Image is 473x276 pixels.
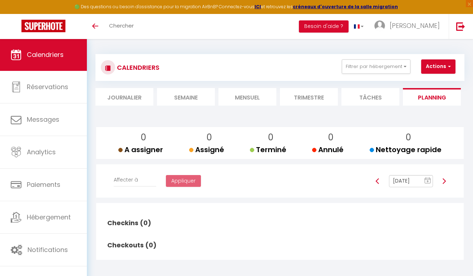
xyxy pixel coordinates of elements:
span: Réservations [27,82,68,91]
li: Tâches [341,88,399,106]
button: Actions [421,59,455,74]
a: créneaux d'ouverture de la salle migration [293,4,398,10]
button: Besoin d'aide ? [299,20,349,33]
li: Planning [403,88,461,106]
p: 0 [318,131,344,144]
h2: Checkins (0) [105,212,158,234]
span: Calendriers [27,50,64,59]
img: arrow-left3.svg [375,178,380,184]
li: Trimestre [280,88,338,106]
img: ... [374,20,385,31]
input: Select Date [389,175,433,187]
li: Semaine [157,88,215,106]
span: Paiements [27,180,60,189]
span: Analytics [27,147,56,156]
text: 9 [427,180,428,183]
span: [PERSON_NAME] [390,21,440,30]
img: Super Booking [21,20,65,32]
span: Chercher [109,22,134,29]
li: Mensuel [218,88,276,106]
p: 0 [375,131,442,144]
a: Chercher [104,14,139,39]
img: logout [456,22,465,31]
span: Hébergement [27,213,71,222]
p: 0 [195,131,224,144]
span: Messages [27,115,59,124]
p: 0 [124,131,163,144]
a: ... [PERSON_NAME] [369,14,449,39]
button: Filtrer par hébergement [342,59,410,74]
span: Terminé [250,145,286,155]
p: 0 [256,131,286,144]
span: Assigné [189,145,224,155]
button: Appliquer [166,175,201,187]
span: A assigner [118,145,163,155]
a: ICI [255,4,261,10]
h2: Checkouts (0) [105,234,158,256]
span: Annulé [312,145,344,155]
img: arrow-right3.svg [441,178,447,184]
span: Nettoyage rapide [370,145,442,155]
li: Journalier [95,88,153,106]
h3: CALENDRIERS [115,59,159,76]
span: Notifications [28,245,68,254]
